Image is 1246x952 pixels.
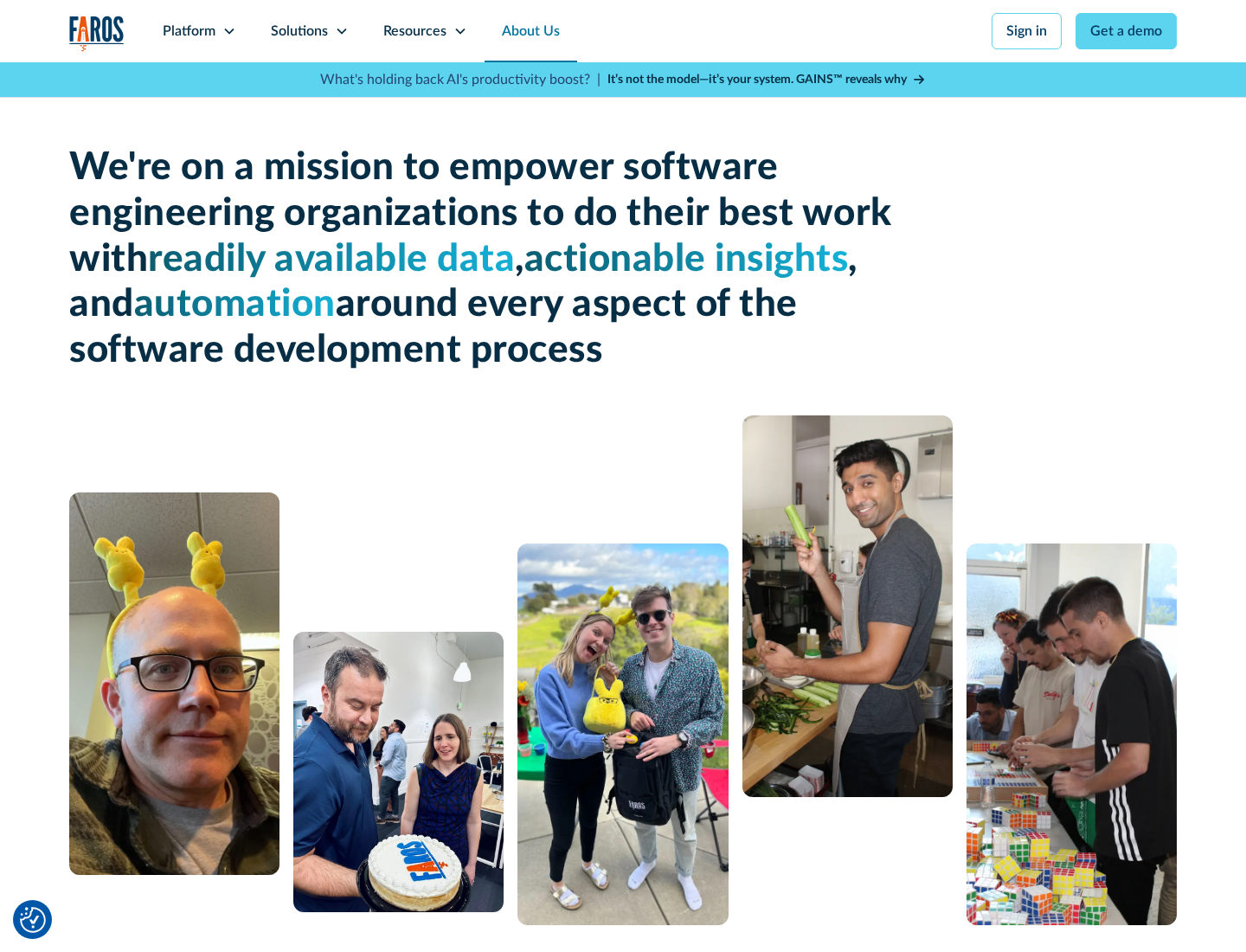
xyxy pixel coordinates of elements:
[517,544,728,925] img: A man and a woman standing next to each other.
[607,74,907,86] strong: It’s not the model—it’s your system. GAINS™ reveals why
[320,69,601,90] p: What's holding back AI's productivity boost? |
[148,241,515,279] span: readily available data
[271,21,328,42] div: Solutions
[69,145,900,374] h1: We're on a mission to empower software engineering organizations to do their best work with , , a...
[607,71,926,89] a: It’s not the model—it’s your system. GAINS™ reveals why
[524,241,849,279] span: actionable insights
[69,16,125,51] a: home
[69,16,125,51] img: Logo of the analytics and reporting company Faros.
[20,907,46,933] img: Revisit consent button
[742,415,953,797] img: man cooking with celery
[134,286,336,324] span: automation
[20,907,46,933] button: Cookie Settings
[383,21,446,42] div: Resources
[163,21,215,42] div: Platform
[1076,13,1177,49] a: Get a demo
[992,13,1062,49] a: Sign in
[69,492,279,875] img: A man with glasses and a bald head wearing a yellow bunny headband.
[967,544,1177,925] img: 5 people constructing a puzzle from Rubik's cubes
